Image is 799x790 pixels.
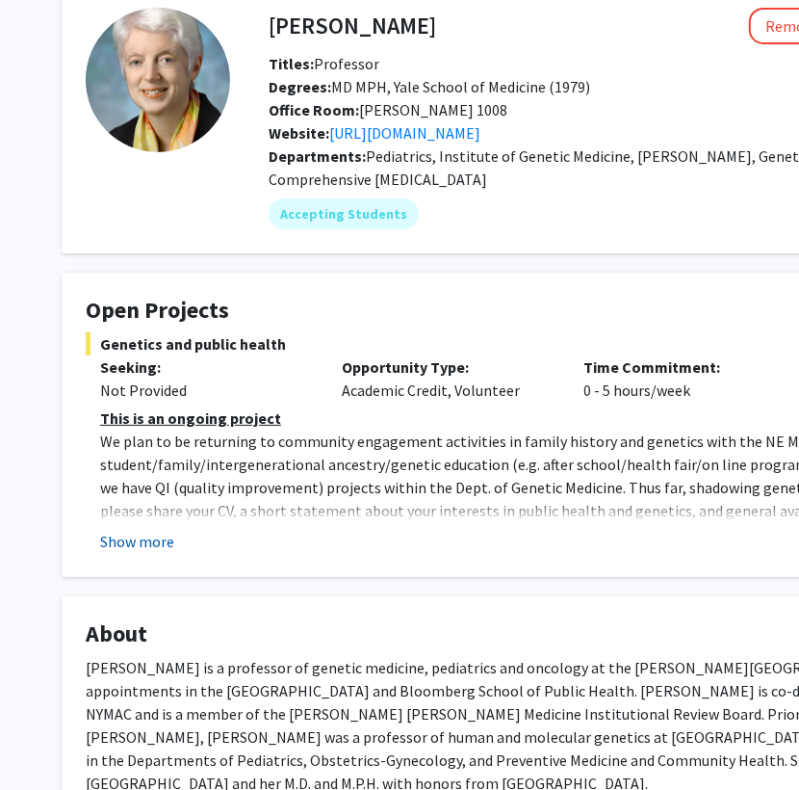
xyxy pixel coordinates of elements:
[269,146,366,166] b: Departments:
[269,8,436,43] h4: [PERSON_NAME]
[100,530,174,553] button: Show more
[14,703,82,776] iframe: Chat
[269,77,331,96] b: Degrees:
[329,123,480,143] a: Opens in a new tab
[269,198,419,229] mat-chip: Accepting Students
[269,100,507,119] span: [PERSON_NAME] 1008
[269,100,359,119] b: Office Room:
[269,123,329,143] b: Website:
[100,355,313,379] p: Seeking:
[100,408,281,428] u: This is an ongoing project
[86,8,230,152] img: Profile Picture
[100,379,313,402] div: Not Provided
[584,355,797,379] p: Time Commitment:
[342,355,554,379] p: Opportunity Type:
[269,54,314,73] b: Titles:
[269,54,379,73] span: Professor
[327,355,569,402] div: Academic Credit, Volunteer
[269,77,590,96] span: MD MPH, Yale School of Medicine (1979)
